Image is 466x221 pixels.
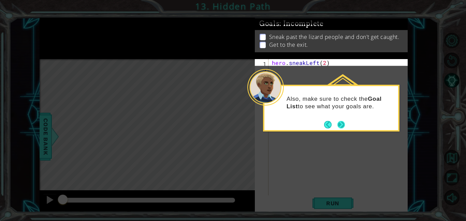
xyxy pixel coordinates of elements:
[256,60,268,67] div: 1
[259,24,324,32] span: Goals
[269,37,399,45] p: Sneak past the lizard people and don't get caught.
[287,96,382,110] strong: Goal List
[337,121,345,128] button: Next
[287,95,393,110] p: Also, make sure to check the to see what your goals are.
[269,45,308,53] p: Get to the exit.
[279,24,323,32] span: : Incomplete
[324,121,337,128] button: Back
